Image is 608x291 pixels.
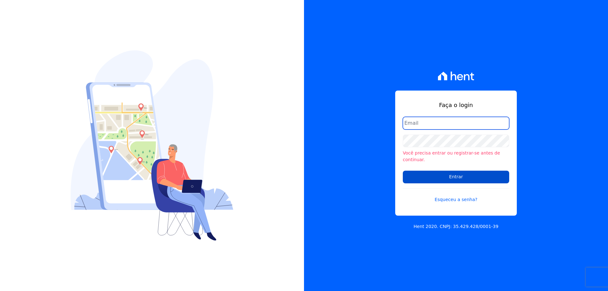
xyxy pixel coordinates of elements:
img: Login [71,50,233,241]
p: Hent 2020. CNPJ: 35.429.428/0001-39 [414,223,498,230]
a: Esqueceu a senha? [403,188,509,203]
li: Você precisa entrar ou registrar-se antes de continuar. [403,150,509,163]
input: Email [403,117,509,130]
h1: Faça o login [403,101,509,109]
input: Entrar [403,171,509,183]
